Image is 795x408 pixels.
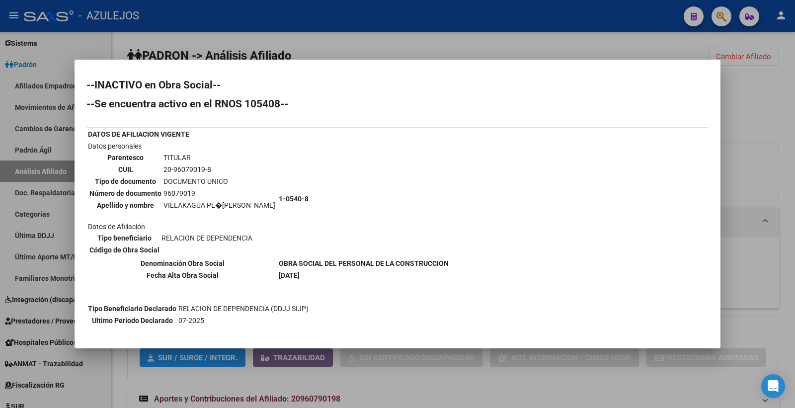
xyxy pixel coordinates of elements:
td: DOCUMENTO UNICO [163,176,276,187]
td: VILLAKAGUA PE�[PERSON_NAME] [163,200,276,211]
th: Ultimo Período Declarado [87,315,177,326]
td: TITULAR [163,152,276,163]
th: CUIL [89,164,162,175]
th: Denominación Obra Social [87,258,277,269]
th: Parentesco [89,152,162,163]
th: Fecha Alta Obra Social [87,270,277,281]
div: Open Intercom Messenger [761,374,785,398]
th: Número de documento [89,188,162,199]
td: 20-96079019-8 [163,164,276,175]
td: 96079019 [163,188,276,199]
b: DATOS DE AFILIACION VIGENTE [88,130,189,138]
th: Tipo beneficiario [89,233,160,244]
th: Tipo Beneficiario Declarado [87,303,177,314]
h2: --INACTIVO en Obra Social-- [86,80,709,90]
td: RELACION DE DEPENDENCIA (DDJJ SIJP) [178,303,309,314]
td: RELACION DE DEPENDENCIA [161,233,253,244]
b: [DATE] [279,271,300,279]
b: OBRA SOCIAL DEL PERSONAL DE LA CONSTRUCCION [279,259,449,267]
th: Apellido y nombre [89,200,162,211]
b: 1-0540-8 [279,195,309,203]
th: Tipo de documento [89,176,162,187]
h2: --Se encuentra activo en el RNOS 105408-- [86,99,709,109]
td: 07-2025 [178,315,309,326]
td: Datos personales Datos de Afiliación [87,141,277,257]
th: Código de Obra Social [89,245,160,255]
